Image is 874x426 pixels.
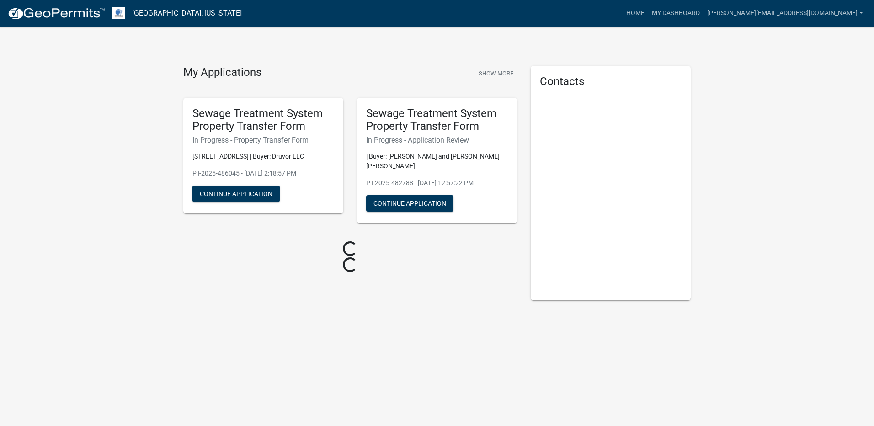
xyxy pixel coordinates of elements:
[366,107,508,133] h5: Sewage Treatment System Property Transfer Form
[366,152,508,171] p: | Buyer: [PERSON_NAME] and [PERSON_NAME] [PERSON_NAME]
[366,136,508,144] h6: In Progress - Application Review
[366,195,453,212] button: Continue Application
[192,152,334,161] p: [STREET_ADDRESS] | Buyer: Druvor LLC
[192,186,280,202] button: Continue Application
[192,107,334,133] h5: Sewage Treatment System Property Transfer Form
[183,66,261,80] h4: My Applications
[623,5,648,22] a: Home
[703,5,867,22] a: [PERSON_NAME][EMAIL_ADDRESS][DOMAIN_NAME]
[540,75,682,88] h5: Contacts
[366,178,508,188] p: PT-2025-482788 - [DATE] 12:57:22 PM
[648,5,703,22] a: My Dashboard
[132,5,242,21] a: [GEOGRAPHIC_DATA], [US_STATE]
[112,7,125,19] img: Otter Tail County, Minnesota
[192,136,334,144] h6: In Progress - Property Transfer Form
[475,66,517,81] button: Show More
[192,169,334,178] p: PT-2025-486045 - [DATE] 2:18:57 PM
